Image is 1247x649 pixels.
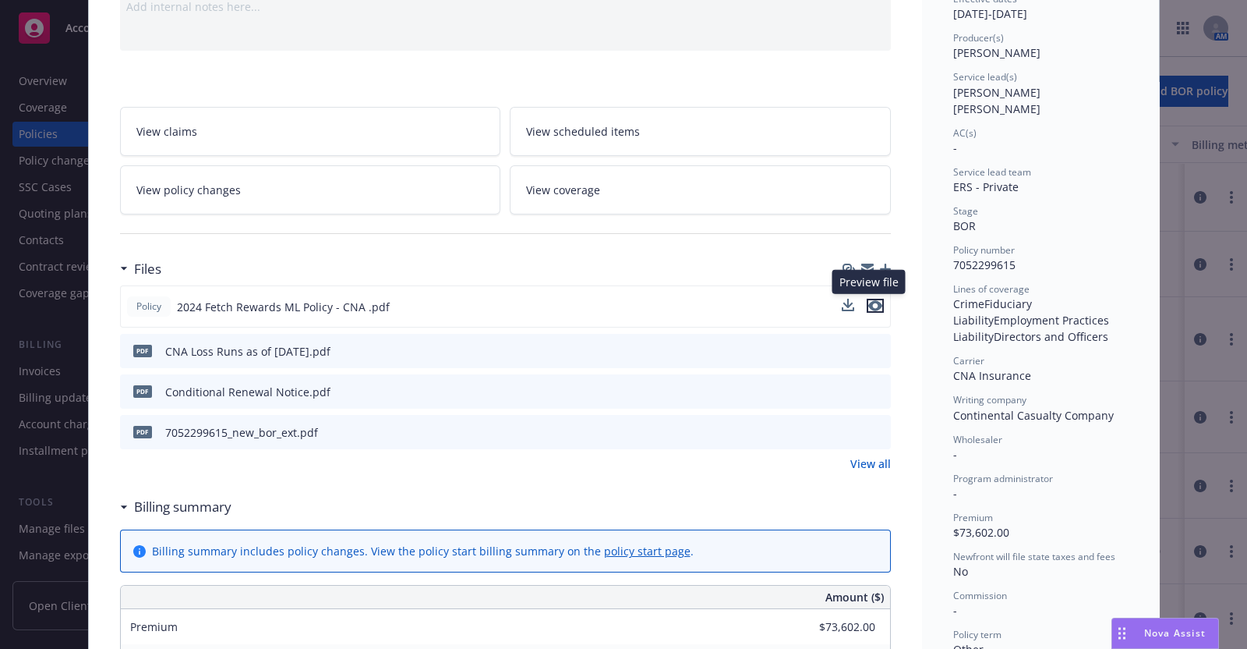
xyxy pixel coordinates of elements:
[832,270,906,294] div: Preview file
[953,282,1030,296] span: Lines of coverage
[133,345,152,356] span: pdf
[953,126,977,140] span: AC(s)
[953,204,978,218] span: Stage
[136,123,197,140] span: View claims
[953,564,968,579] span: No
[120,497,231,517] div: Billing summary
[846,384,858,400] button: download file
[120,165,501,215] a: View policy changes
[177,299,390,315] span: 2024 Fetch Rewards ML Policy - CNA .pdf
[953,218,976,233] span: BOR
[953,354,984,367] span: Carrier
[953,257,1016,272] span: 7052299615
[842,299,854,311] button: download file
[120,107,501,156] a: View claims
[842,299,854,315] button: download file
[953,296,984,311] span: Crime
[846,424,858,441] button: download file
[953,589,1007,602] span: Commission
[526,182,600,198] span: View coverage
[133,385,152,397] span: pdf
[953,603,957,618] span: -
[953,140,957,155] span: -
[604,544,691,559] a: policy start page
[953,45,1040,60] span: [PERSON_NAME]
[1112,619,1132,648] div: Drag to move
[867,299,884,315] button: preview file
[510,165,891,215] a: View coverage
[994,329,1108,344] span: Directors and Officers
[510,107,891,156] a: View scheduled items
[871,424,885,441] button: preview file
[953,368,1031,383] span: CNA Insurance
[953,433,1002,446] span: Wholesaler
[1111,618,1219,649] button: Nova Assist
[953,179,1019,194] span: ERS - Private
[953,408,1114,423] span: Continental Casualty Company
[136,182,241,198] span: View policy changes
[165,343,330,360] div: CNA Loss Runs as of [DATE].pdf
[1144,626,1206,640] span: Nova Assist
[953,31,1004,44] span: Producer(s)
[165,384,330,400] div: Conditional Renewal Notice.pdf
[953,486,957,501] span: -
[953,550,1115,563] span: Newfront will file state taxes and fees
[825,589,884,605] span: Amount ($)
[871,343,885,360] button: preview file
[134,497,231,517] h3: Billing summary
[526,123,640,140] span: View scheduled items
[953,165,1031,179] span: Service lead team
[953,472,1053,485] span: Program administrator
[134,259,161,279] h3: Files
[953,313,1112,344] span: Employment Practices Liability
[953,243,1015,257] span: Policy number
[871,384,885,400] button: preview file
[120,259,161,279] div: Files
[953,70,1017,83] span: Service lead(s)
[953,525,1009,540] span: $73,602.00
[152,543,694,559] div: Billing summary includes policy changes. View the policy start billing summary on the .
[953,628,1001,641] span: Policy term
[953,511,993,524] span: Premium
[846,343,858,360] button: download file
[953,296,1035,328] span: Fiduciary Liability
[953,393,1026,406] span: Writing company
[953,447,957,462] span: -
[133,300,164,314] span: Policy
[850,456,891,472] a: View all
[783,615,885,639] input: 0.00
[133,426,152,438] span: pdf
[165,424,318,441] div: 7052299615_new_bor_ext.pdf
[867,299,884,313] button: preview file
[130,619,178,634] span: Premium
[953,85,1044,116] span: [PERSON_NAME] [PERSON_NAME]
